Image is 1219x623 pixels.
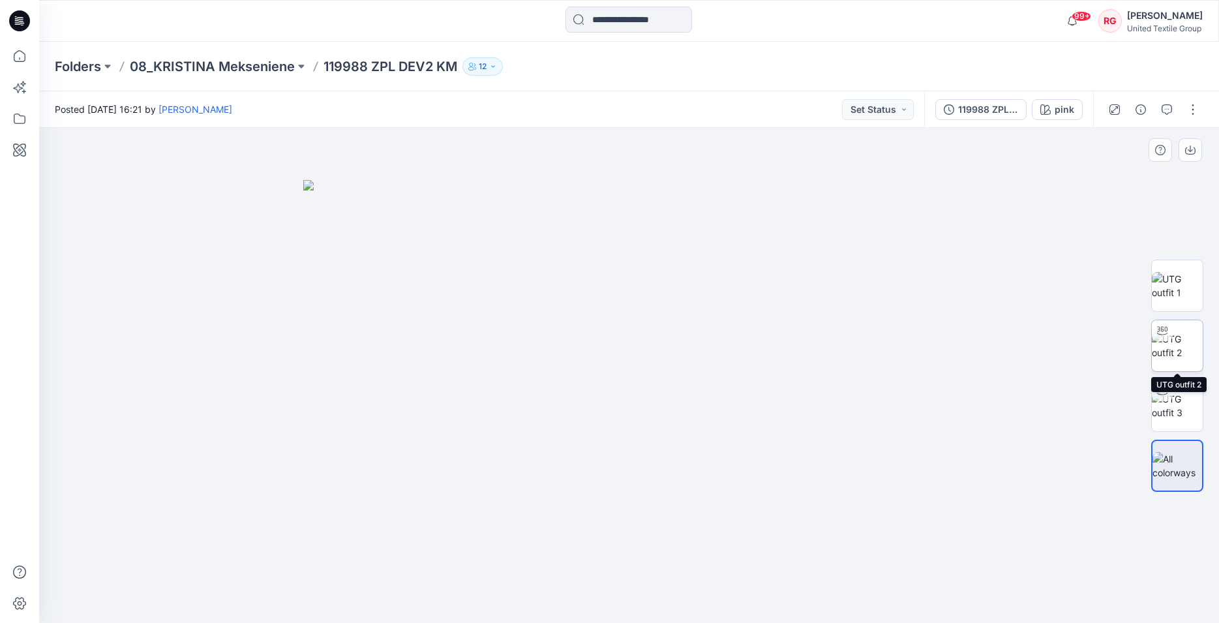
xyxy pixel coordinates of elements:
p: 119988 ZPL DEV2 KM [324,57,457,76]
span: Posted [DATE] 16:21 by [55,102,232,116]
a: 08_KRISTINA Mekseniene [130,57,295,76]
div: 119988 ZPL DEV2 KM [958,102,1018,117]
div: pink [1055,102,1074,117]
img: UTG outfit 2 [1152,332,1203,359]
div: [PERSON_NAME] [1127,8,1203,23]
button: 119988 ZPL DEV2 KM [935,99,1027,120]
div: United Textile Group [1127,23,1203,33]
p: 12 [479,59,487,74]
span: 99+ [1072,11,1091,22]
img: UTG outfit 3 [1152,392,1203,419]
img: UTG outfit 1 [1152,272,1203,299]
a: [PERSON_NAME] [158,104,232,115]
img: All colorways [1152,452,1202,479]
button: pink [1032,99,1083,120]
button: 12 [462,57,503,76]
button: Details [1130,99,1151,120]
div: RG [1098,9,1122,33]
a: Folders [55,57,101,76]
